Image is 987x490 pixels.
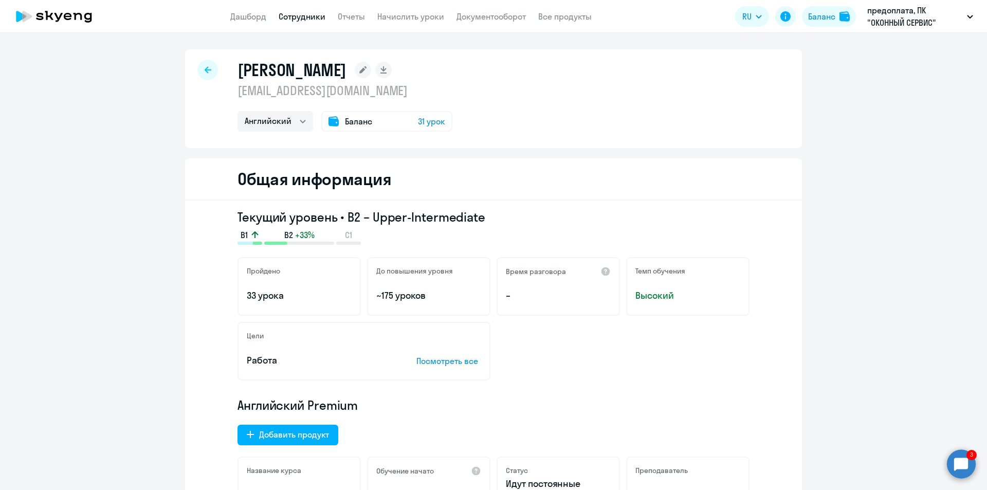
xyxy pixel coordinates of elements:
a: Дашборд [230,11,266,22]
span: Баланс [345,115,372,128]
a: Начислить уроки [377,11,444,22]
p: – [506,289,611,302]
p: [EMAIL_ADDRESS][DOMAIN_NAME] [237,82,452,99]
div: Добавить продукт [259,428,329,441]
a: Все продукты [538,11,592,22]
p: Работа [247,354,385,367]
span: B1 [241,229,248,241]
h5: Название курса [247,466,301,475]
span: RU [742,10,752,23]
h5: Статус [506,466,528,475]
h5: Время разговора [506,267,566,276]
h5: Пройдено [247,266,280,276]
button: предоплата, ПК "ОКОННЫЙ СЕРВИС" [862,4,978,29]
span: B2 [284,229,293,241]
button: Добавить продукт [237,425,338,445]
span: +33% [295,229,315,241]
p: 33 урока [247,289,352,302]
button: Балансbalance [802,6,856,27]
p: ~175 уроков [376,289,481,302]
span: Английский Premium [237,397,358,413]
h3: Текущий уровень • B2 – Upper-Intermediate [237,209,750,225]
div: Баланс [808,10,835,23]
h5: Цели [247,331,264,340]
h5: До повышения уровня [376,266,453,276]
span: 31 урок [418,115,445,128]
h1: [PERSON_NAME] [237,60,346,80]
img: balance [839,11,850,22]
a: Отчеты [338,11,365,22]
h5: Темп обучения [635,266,685,276]
p: предоплата, ПК "ОКОННЫЙ СЕРВИС" [867,4,963,29]
span: Высокий [635,289,740,302]
button: RU [735,6,769,27]
h5: Обучение начато [376,466,434,476]
span: C1 [345,229,352,241]
a: Документооборот [456,11,526,22]
h5: Преподаватель [635,466,688,475]
h2: Общая информация [237,169,391,189]
a: Сотрудники [279,11,325,22]
p: Посмотреть все [416,355,481,367]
